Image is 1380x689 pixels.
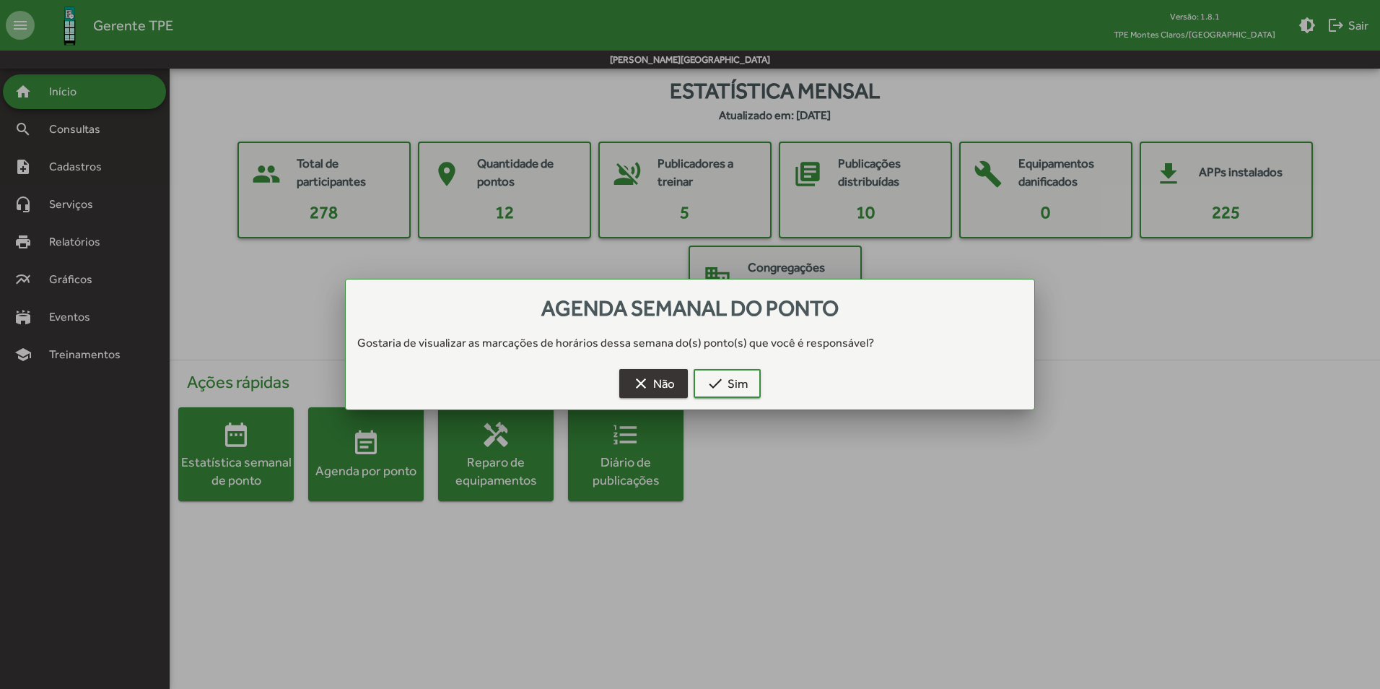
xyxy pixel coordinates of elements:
button: Sim [694,369,761,398]
mat-icon: check [707,375,724,392]
span: Agenda semanal do ponto [541,295,839,321]
span: Sim [707,370,748,396]
div: Gostaria de visualizar as marcações de horários dessa semana do(s) ponto(s) que você é responsável? [346,334,1034,352]
mat-icon: clear [632,375,650,392]
span: Não [632,370,675,396]
button: Não [619,369,688,398]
